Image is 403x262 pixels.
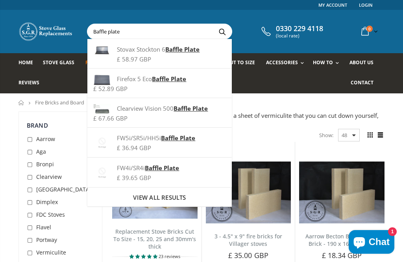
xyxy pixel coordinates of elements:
a: Home [18,53,39,73]
a: About us [349,53,379,73]
span: Brand [27,121,48,129]
span: £ 39.65 GBP [117,174,151,182]
span: Reviews [18,79,39,86]
strong: Baffle Plate [161,134,195,142]
span: £ 67.66 GBP [93,114,128,122]
span: Bronpi [36,160,54,168]
img: Aarrow Becton Bunny Stove Brick [299,162,385,223]
span: Home [18,59,33,66]
a: 0 [358,24,379,39]
a: Replacement Stove Bricks Cut To Size - 15, 20, 25 and 30mm's thick [113,228,196,250]
a: Stove Glass [43,53,80,73]
span: Aga [36,148,46,155]
strong: Baffle Plate [145,164,179,172]
span: Fire Bricks [85,59,114,66]
a: Fire Bricks [85,53,120,73]
span: Show: [319,129,333,141]
span: Dimplex [36,198,58,206]
span: £ 18.34 GBP [322,251,362,260]
span: Clearview [36,173,62,180]
img: Stove Glass Replacement [18,22,74,41]
a: Home [18,100,24,105]
span: 4.78 stars [129,253,159,259]
span: [GEOGRAPHIC_DATA] [36,186,91,193]
span: View all results [133,193,186,201]
div: Clearview Vision 500 [93,104,226,113]
a: Fire Bricks and Board [35,99,84,106]
div: Stovax Stockton 6 [93,45,226,54]
span: 0 [366,26,373,32]
span: How To [313,59,333,66]
span: List view [376,131,385,139]
div: Whether you want cut to size stove bricks or a sheet of vermiculite that you can cut down yoursel... [112,111,385,128]
span: £ 35.00 GBP [228,251,268,260]
span: £ 36.94 GBP [117,144,151,152]
a: How To [313,53,343,73]
inbox-online-store-chat: Shopify online store chat [346,230,397,256]
span: Vermiculite [36,249,66,256]
span: FDC Stoves [36,211,65,218]
span: About us [349,59,373,66]
span: Flavel [36,223,51,231]
div: FW5i/SR5i/HH5i [93,134,226,142]
span: Grid view [366,131,374,139]
strong: Baffle Plate [152,75,186,83]
a: Accessories [266,53,308,73]
span: £ 52.89 GBP [93,85,128,93]
span: £ 58.97 GBP [117,55,151,63]
a: Contact [351,73,379,93]
button: Search [213,24,231,39]
a: Reviews [18,73,45,93]
input: Search your stove brand... [87,24,304,39]
span: Stove Glass [43,59,74,66]
div: Firefox 5 Eco [93,74,226,83]
a: Aarrow Becton Bunny Stove Brick - 190 x 165 x 25mm [305,232,378,247]
a: 3 - 4.5" x 9" fire bricks for Villager stoves [214,232,282,247]
span: Aarrow [36,135,55,143]
strong: Baffle Plate [174,104,208,112]
strong: Baffle Plate [165,45,200,53]
span: Portway [36,236,57,243]
img: 3 - 4.5" x 9" fire bricks for Villager stoves [206,162,291,223]
span: Contact [351,79,373,86]
span: Accessories [266,59,298,66]
span: 23 reviews [159,253,180,259]
div: FW4i/SR4i [93,164,226,172]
